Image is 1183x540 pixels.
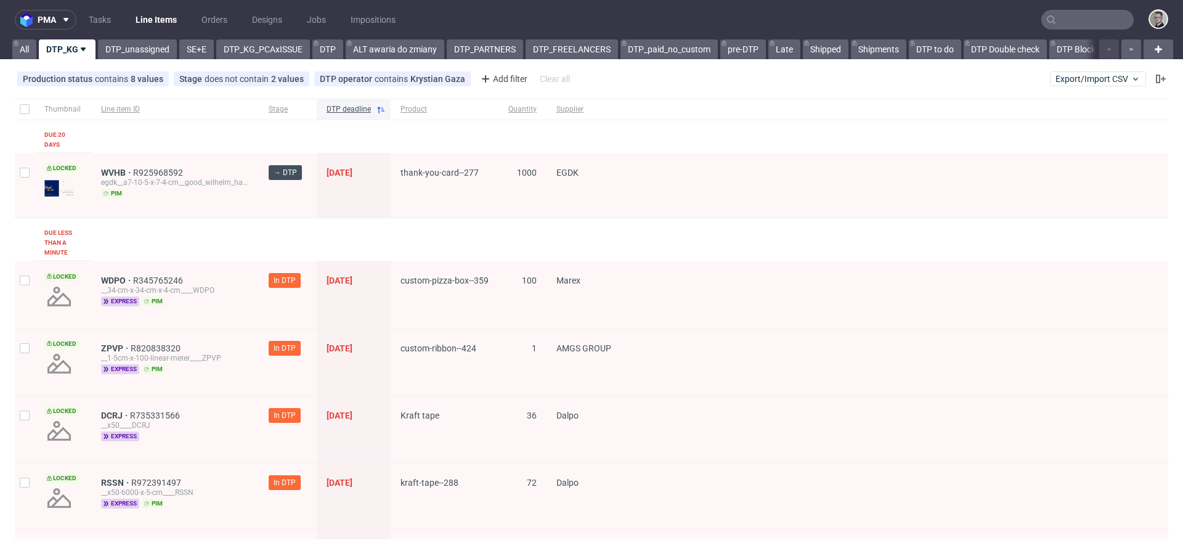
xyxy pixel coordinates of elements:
[44,104,81,115] span: Thumbnail
[517,168,537,178] span: 1000
[400,343,476,353] span: custom-ribbon--424
[327,168,352,178] span: [DATE]
[620,39,718,59] a: DTP_paid_no_custom
[909,39,961,59] a: DTP to do
[327,478,352,488] span: [DATE]
[44,228,81,258] div: Due less than a minute
[101,411,130,420] a: DCRJ
[101,285,249,295] div: __34-cm-x-34-cm-x-4-cm____WDPO
[274,477,296,488] span: In DTP
[522,276,537,285] span: 100
[720,39,766,59] a: pre-DTP
[101,189,124,198] span: pim
[271,74,304,84] div: 2 values
[44,282,74,311] img: no_design.png
[274,275,296,286] span: In DTP
[44,180,74,197] img: version_two_editor_design
[1150,10,1167,28] img: Krystian Gaza
[142,499,165,509] span: pim
[299,10,333,30] a: Jobs
[98,39,177,59] a: DTP_unassigned
[101,353,249,363] div: __1-5cm-x-100-linear-meter____ZPVP
[44,483,74,513] img: no_design.png
[556,343,611,353] span: AMGS GROUP
[410,74,465,84] div: Krystian Gaza
[327,276,352,285] span: [DATE]
[179,74,205,84] span: Stage
[101,420,249,430] div: __x50____DCRJ
[1049,39,1112,59] a: DTP Blocked
[44,272,79,282] span: Locked
[133,276,185,285] a: R345765246
[179,39,214,59] a: SE+E
[101,432,139,441] span: express
[476,69,530,89] div: Add filter
[400,168,479,178] span: thank-you-card--277
[20,13,38,27] img: logo
[1055,74,1140,84] span: Export/Import CSV
[400,104,489,115] span: Product
[194,10,235,30] a: Orders
[556,168,579,178] span: EGDK
[527,478,537,488] span: 72
[101,104,249,115] span: Line item ID
[556,276,580,285] span: Marex
[44,416,74,446] img: no_design.png
[803,39,848,59] a: Shipped
[101,343,131,353] a: ZPVP
[205,74,271,84] span: does not contain
[556,104,611,115] span: Supplier
[23,74,95,84] span: Production status
[131,74,163,84] div: 8 values
[1050,72,1146,86] button: Export/Import CSV
[133,168,185,178] a: R925968592
[556,411,579,420] span: Dalpo
[343,10,403,30] a: Impositions
[44,406,79,416] span: Locked
[327,343,352,353] span: [DATE]
[101,364,139,374] span: express
[274,410,296,421] span: In DTP
[130,411,182,420] a: R735331566
[274,343,296,354] span: In DTP
[274,167,297,178] span: → DTP
[81,10,118,30] a: Tasks
[101,499,139,509] span: express
[44,349,74,378] img: no_design.png
[327,411,352,420] span: [DATE]
[400,276,489,285] span: custom-pizza-box--359
[400,478,458,488] span: kraft-tape--288
[131,478,184,488] a: R972391497
[327,104,371,115] span: DTP deadline
[44,473,79,483] span: Locked
[346,39,444,59] a: ALT awaria do zmiany
[142,297,165,306] span: pim
[269,104,307,115] span: Stage
[131,343,183,353] a: R820838320
[101,276,133,285] a: WDPO
[375,74,410,84] span: contains
[44,339,79,349] span: Locked
[15,10,76,30] button: pma
[320,74,375,84] span: DTP operator
[38,15,56,24] span: pma
[101,478,131,488] a: RSSN
[964,39,1047,59] a: DTP Double check
[44,130,81,150] div: Due 20 days
[312,39,343,59] a: DTP
[101,178,249,187] div: egdk__a7-10-5-x-7-4-cm__good_wilhelm_haus_5__WVHB
[101,168,133,178] a: WVHB
[851,39,906,59] a: Shipments
[527,411,537,420] span: 36
[95,74,131,84] span: contains
[532,343,537,353] span: 1
[39,39,96,59] a: DTP_KG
